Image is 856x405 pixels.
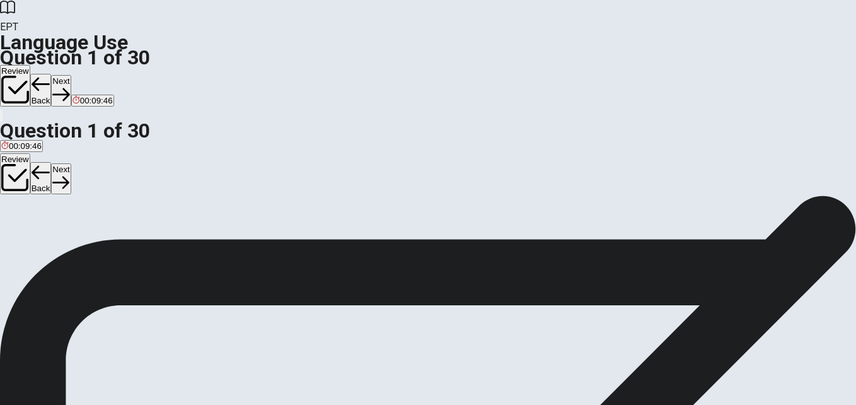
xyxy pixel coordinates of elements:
button: Next [51,75,71,106]
span: 00:09:46 [9,141,42,151]
button: Next [51,163,71,194]
button: Back [30,162,52,195]
button: Back [30,74,52,107]
span: 00:09:46 [80,96,113,105]
button: 00:09:46 [71,95,114,107]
